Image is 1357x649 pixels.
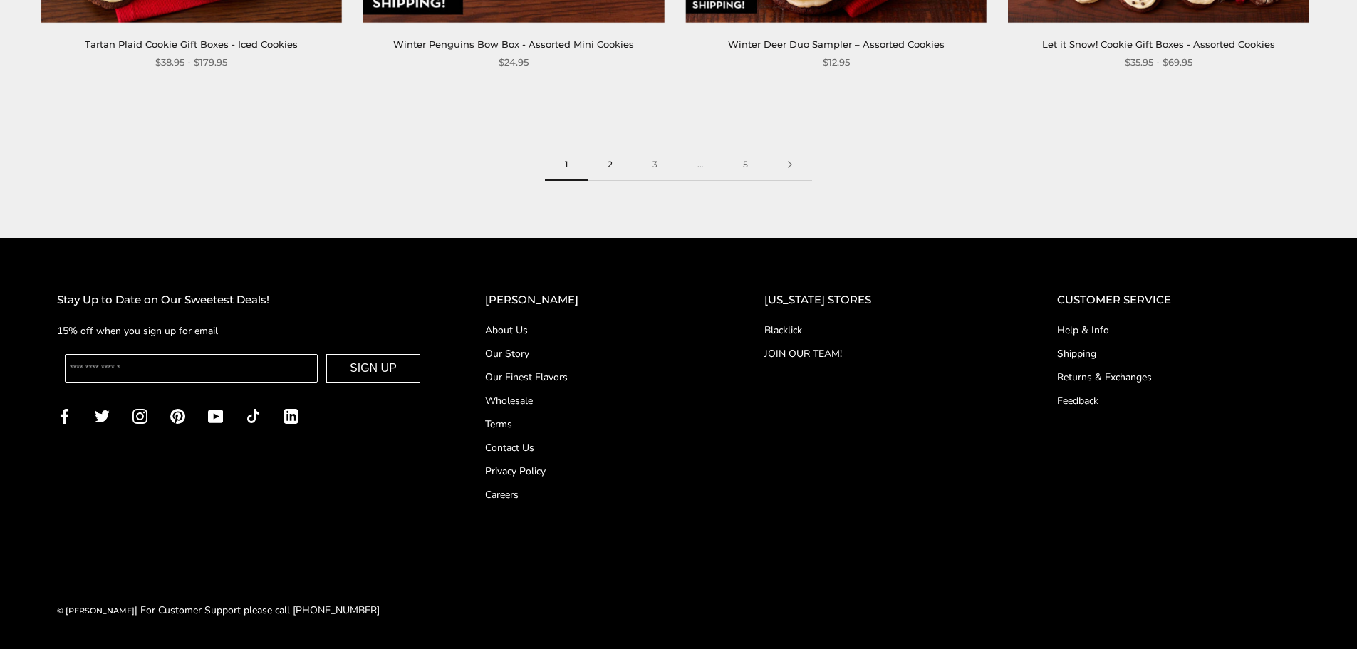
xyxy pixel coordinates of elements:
a: Pinterest [170,407,185,424]
a: JOIN OUR TEAM! [764,346,1000,361]
a: Shipping [1057,346,1300,361]
a: Twitter [95,407,110,424]
input: Enter your email [65,354,318,383]
a: Next page [768,149,812,181]
h2: [PERSON_NAME] [485,291,707,309]
span: … [677,149,723,181]
h2: Stay Up to Date on Our Sweetest Deals! [57,291,428,309]
a: Help & Info [1057,323,1300,338]
span: $38.95 - $179.95 [155,55,227,70]
span: $24.95 [499,55,529,70]
div: | For Customer Support please call [PHONE_NUMBER] [57,602,380,618]
h2: [US_STATE] STORES [764,291,1000,309]
a: Facebook [57,407,72,424]
a: Our Finest Flavors [485,370,707,385]
span: $12.95 [823,55,850,70]
a: 5 [723,149,768,181]
a: About Us [485,323,707,338]
a: Returns & Exchanges [1057,370,1300,385]
span: $35.95 - $69.95 [1125,55,1192,70]
a: 2 [588,149,633,181]
p: 15% off when you sign up for email [57,323,428,339]
a: Wholesale [485,393,707,408]
button: SIGN UP [326,354,420,383]
a: Careers [485,487,707,502]
h2: CUSTOMER SERVICE [1057,291,1300,309]
a: Blacklick [764,323,1000,338]
a: Let it Snow! Cookie Gift Boxes - Assorted Cookies [1042,38,1275,50]
span: 1 [545,149,588,181]
a: TikTok [246,407,261,424]
a: Terms [485,417,707,432]
a: Tartan Plaid Cookie Gift Boxes - Iced Cookies [85,38,298,50]
a: Our Story [485,346,707,361]
a: Feedback [1057,393,1300,408]
a: Instagram [132,407,147,424]
a: Winter Deer Duo Sampler – Assorted Cookies [728,38,945,50]
a: YouTube [208,407,223,424]
a: 3 [633,149,677,181]
iframe: Sign Up via Text for Offers [11,595,147,638]
a: Privacy Policy [485,464,707,479]
a: Winter Penguins Bow Box - Assorted Mini Cookies [393,38,634,50]
a: LinkedIn [284,407,298,424]
a: Contact Us [485,440,707,455]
